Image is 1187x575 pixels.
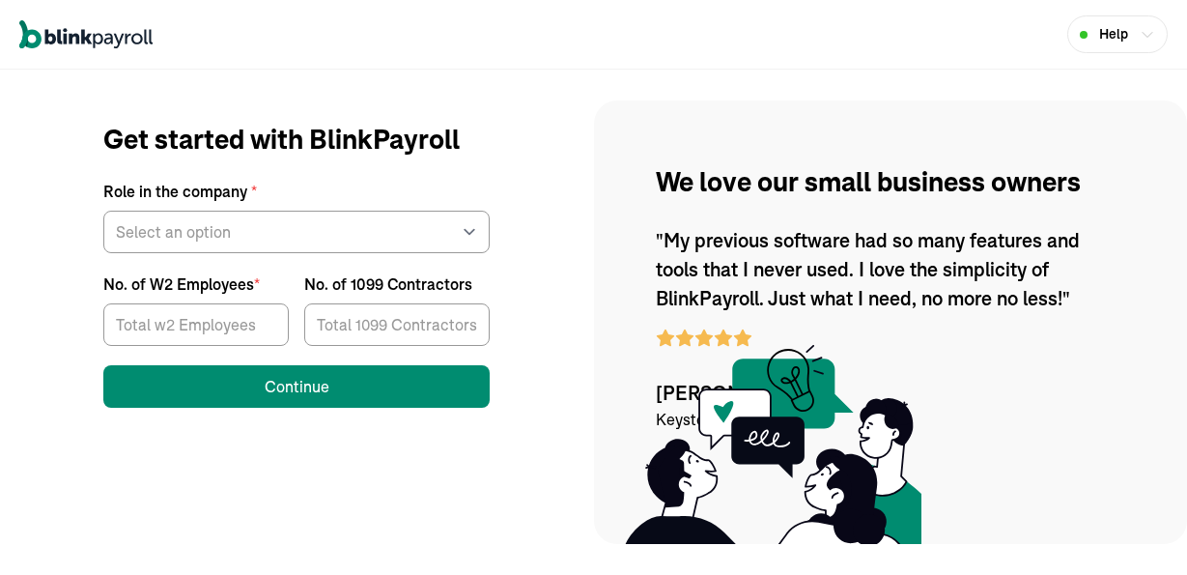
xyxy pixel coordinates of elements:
div: No. of W2 Employees [103,273,260,296]
h1: Get started with BlinkPayroll [103,120,490,160]
input: [object Object] [103,303,289,346]
p: "My previous software had so many features and tools that I never used. I love the simplicity of ... [656,226,1126,313]
span: Help [1099,24,1128,44]
input: [object Object] [304,303,490,346]
button: Continue [103,365,490,408]
p: We love our small business owners [656,162,1126,203]
div: Continue [265,375,329,398]
button: Help [1067,15,1168,53]
div: No. of 1099 Contractors [304,273,472,296]
label: Role in the company [103,180,490,203]
nav: Global [19,7,153,63]
iframe: Chat Widget [1090,482,1187,575]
